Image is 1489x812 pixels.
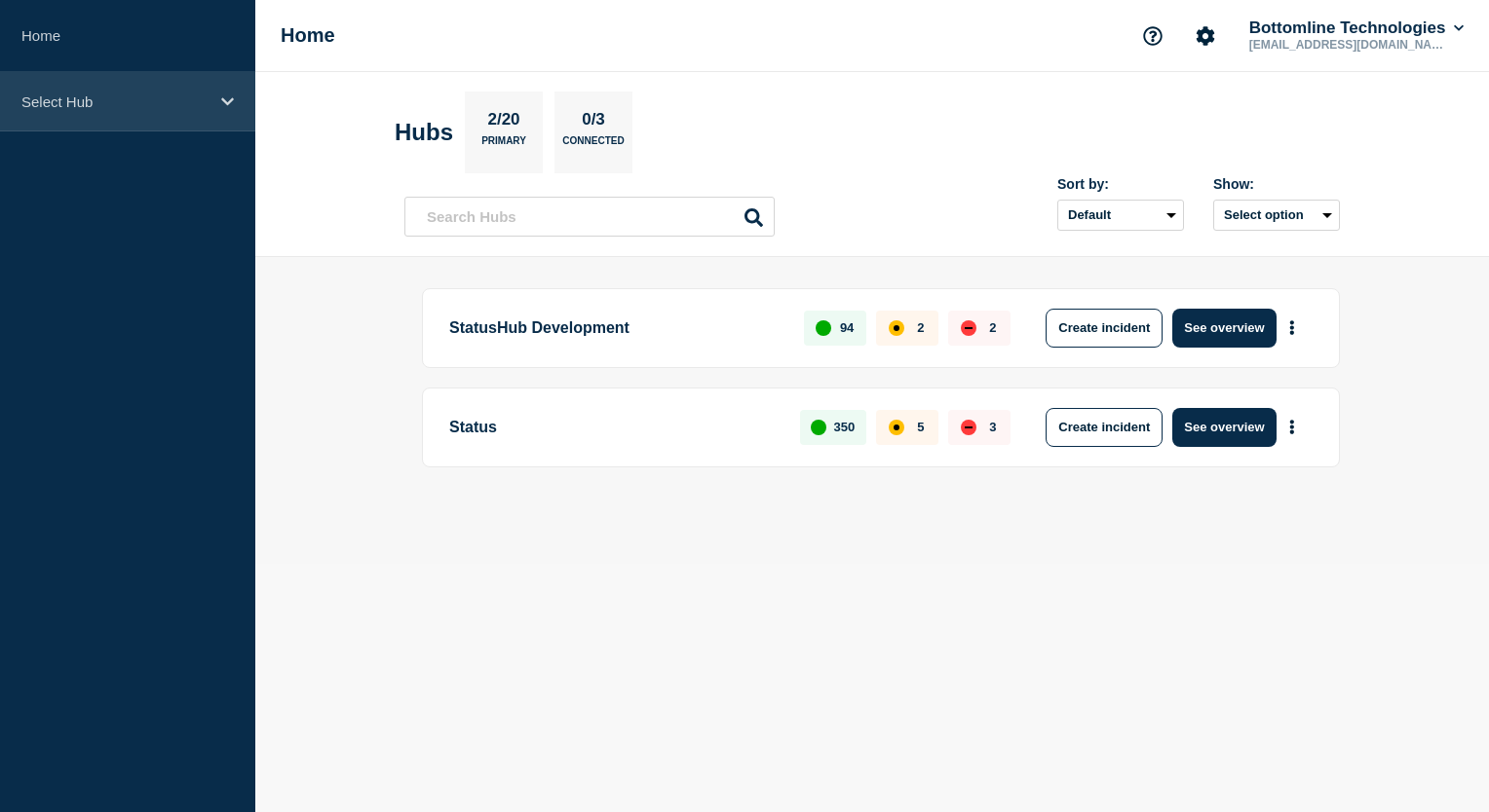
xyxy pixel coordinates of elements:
[989,420,996,434] p: 3
[1245,38,1448,52] p: [EMAIL_ADDRESS][DOMAIN_NAME]
[480,110,527,135] p: 2/20
[834,420,856,434] p: 350
[449,408,778,447] p: Status
[840,320,854,335] p: 94
[1046,309,1163,348] button: Create incident
[1279,310,1305,346] button: More actions
[562,135,624,156] p: Connected
[1057,200,1184,231] select: Sort by
[1046,408,1163,447] button: Create incident
[1245,18,1468,38] button: Bottomline Technologies
[575,110,613,135] p: 0/3
[889,420,904,435] div: affected
[816,320,831,336] div: up
[481,135,526,156] p: Primary
[917,320,924,335] p: 2
[889,320,904,336] div: affected
[404,197,775,237] input: Search Hubs
[917,420,924,434] p: 5
[1172,408,1276,447] button: See overview
[1172,309,1276,348] button: See overview
[281,24,335,47] h1: Home
[961,420,976,435] div: down
[1213,176,1340,192] div: Show:
[961,320,976,336] div: down
[1279,409,1305,445] button: More actions
[1132,16,1173,56] button: Support
[989,320,996,335] p: 2
[449,309,782,348] p: StatusHub Development
[21,93,209,110] p: Select Hub
[1185,16,1226,56] button: Account settings
[1213,200,1340,231] button: Select option
[811,420,826,435] div: up
[1057,176,1184,192] div: Sort by:
[395,119,453,146] h2: Hubs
